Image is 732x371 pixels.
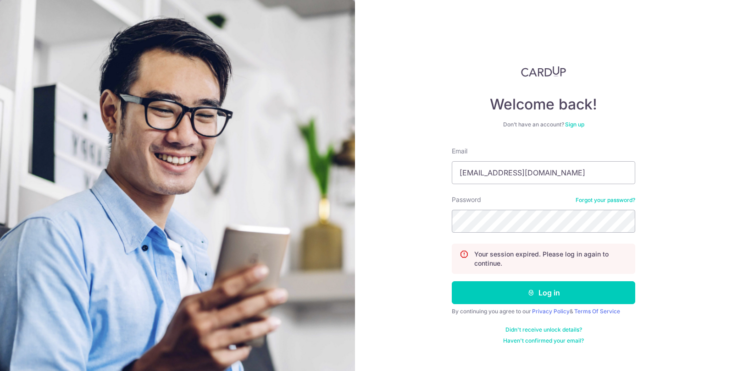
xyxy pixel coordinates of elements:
[505,326,582,333] a: Didn't receive unlock details?
[521,66,566,77] img: CardUp Logo
[452,147,467,156] label: Email
[452,95,635,114] h4: Welcome back!
[565,121,584,128] a: Sign up
[452,161,635,184] input: Enter your Email
[503,337,584,344] a: Haven't confirmed your email?
[452,121,635,128] div: Don’t have an account?
[576,196,635,204] a: Forgot your password?
[574,308,620,315] a: Terms Of Service
[532,308,570,315] a: Privacy Policy
[452,281,635,304] button: Log in
[474,250,627,268] p: Your session expired. Please log in again to continue.
[452,195,481,204] label: Password
[452,308,635,315] div: By continuing you agree to our &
